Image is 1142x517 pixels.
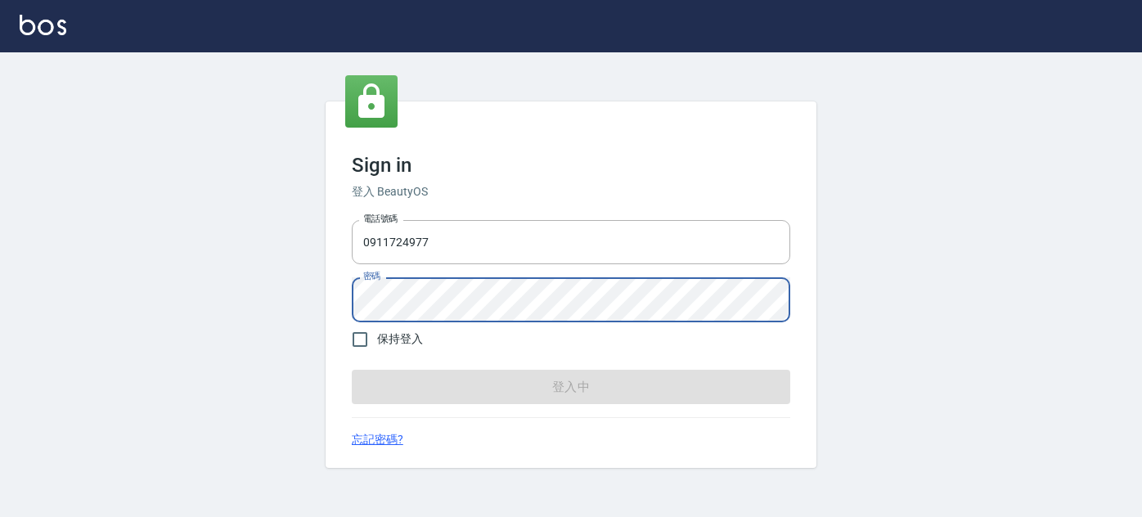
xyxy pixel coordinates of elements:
[352,183,790,200] h6: 登入 BeautyOS
[20,15,66,35] img: Logo
[352,431,403,448] a: 忘記密碼?
[363,213,398,225] label: 電話號碼
[363,270,380,282] label: 密碼
[377,330,423,348] span: 保持登入
[352,154,790,177] h3: Sign in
